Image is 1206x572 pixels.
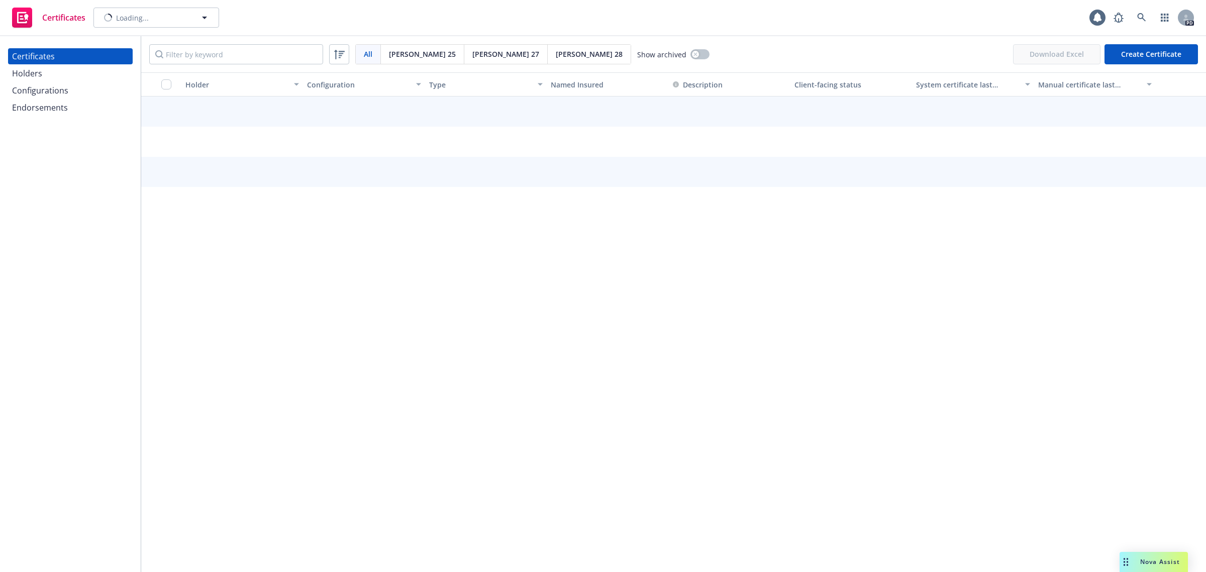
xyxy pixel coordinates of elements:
[364,49,372,59] span: All
[185,79,288,90] div: Holder
[1034,72,1156,97] button: Manual certificate last generated
[1038,79,1141,90] div: Manual certificate last generated
[916,79,1019,90] div: System certificate last generated
[794,79,908,90] div: Client-facing status
[1155,8,1175,28] a: Switch app
[8,65,133,81] a: Holders
[8,48,133,64] a: Certificates
[307,79,410,90] div: Configuration
[1109,8,1129,28] a: Report a Bug
[547,72,668,97] button: Named Insured
[1120,552,1188,572] button: Nova Assist
[1104,44,1198,64] button: Create Certificate
[673,79,723,90] button: Description
[12,82,68,99] div: Configurations
[12,100,68,116] div: Endorsements
[181,72,303,97] button: Holder
[42,14,85,22] span: Certificates
[1132,8,1152,28] a: Search
[93,8,219,28] button: Loading...
[912,72,1034,97] button: System certificate last generated
[556,49,623,59] span: [PERSON_NAME] 28
[1140,557,1180,566] span: Nova Assist
[551,79,664,90] div: Named Insured
[8,4,89,32] a: Certificates
[303,72,425,97] button: Configuration
[8,82,133,99] a: Configurations
[1013,44,1100,64] span: Download Excel
[116,13,149,23] span: Loading...
[472,49,539,59] span: [PERSON_NAME] 27
[12,65,42,81] div: Holders
[149,44,323,64] input: Filter by keyword
[429,79,532,90] div: Type
[790,72,912,97] button: Client-facing status
[1120,552,1132,572] div: Drag to move
[637,49,686,60] span: Show archived
[161,79,171,89] input: Select all
[12,48,55,64] div: Certificates
[425,72,547,97] button: Type
[389,49,456,59] span: [PERSON_NAME] 25
[8,100,133,116] a: Endorsements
